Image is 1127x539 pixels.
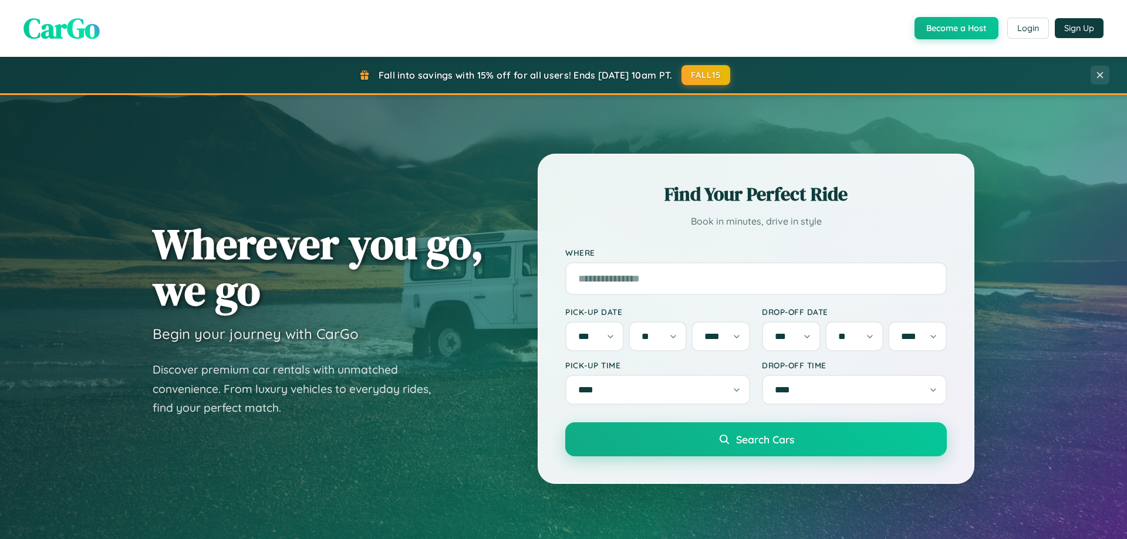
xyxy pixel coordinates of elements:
button: Sign Up [1055,18,1104,38]
button: Become a Host [915,17,998,39]
label: Drop-off Time [762,360,947,370]
button: FALL15 [681,65,731,85]
h1: Wherever you go, we go [153,221,484,313]
button: Login [1007,18,1049,39]
button: Search Cars [565,422,947,456]
span: CarGo [23,9,100,48]
h2: Find Your Perfect Ride [565,181,947,207]
p: Book in minutes, drive in style [565,213,947,230]
label: Where [565,248,947,257]
h3: Begin your journey with CarGo [153,325,359,343]
span: Fall into savings with 15% off for all users! Ends [DATE] 10am PT. [379,69,673,81]
p: Discover premium car rentals with unmatched convenience. From luxury vehicles to everyday rides, ... [153,360,446,418]
label: Drop-off Date [762,307,947,317]
label: Pick-up Time [565,360,750,370]
label: Pick-up Date [565,307,750,317]
span: Search Cars [736,433,794,446]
